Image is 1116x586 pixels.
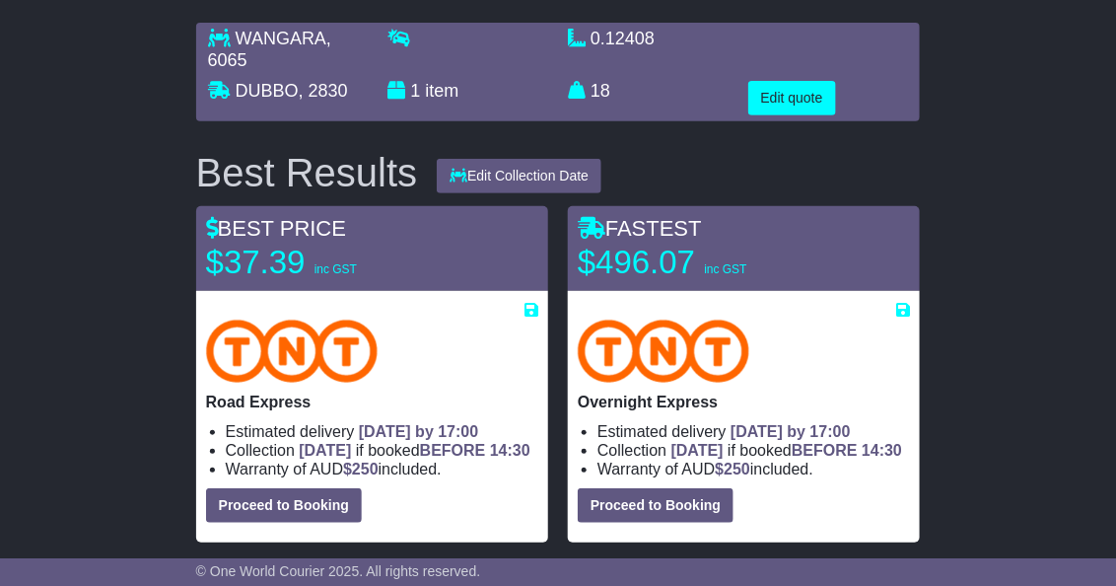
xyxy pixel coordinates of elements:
[862,442,902,459] span: 14:30
[704,262,746,276] span: inc GST
[591,81,610,101] span: 18
[578,488,733,523] button: Proceed to Booking
[748,81,836,115] button: Edit quote
[578,320,749,383] img: TNT Domestic: Overnight Express
[186,151,428,194] div: Best Results
[792,442,858,459] span: BEFORE
[715,461,750,477] span: $
[206,488,362,523] button: Proceed to Booking
[425,81,458,101] span: item
[437,159,601,193] button: Edit Collection Date
[206,393,538,411] p: Road Express
[299,442,351,459] span: [DATE]
[597,441,910,460] li: Collection
[490,442,530,459] span: 14:30
[578,243,824,282] p: $496.07
[410,81,420,101] span: 1
[299,442,529,459] span: if booked
[208,29,331,70] span: , 6065
[236,29,326,48] span: WANGARA
[352,461,379,477] span: 250
[299,81,348,101] span: , 2830
[236,81,299,101] span: DUBBO
[314,262,357,276] span: inc GST
[578,393,910,411] p: Overnight Express
[591,29,655,48] span: 0.12408
[420,442,486,459] span: BEFORE
[671,442,724,459] span: [DATE]
[597,460,910,478] li: Warranty of AUD included.
[731,423,851,440] span: [DATE] by 17:00
[226,422,538,441] li: Estimated delivery
[226,460,538,478] li: Warranty of AUD included.
[343,461,379,477] span: $
[226,441,538,460] li: Collection
[196,563,481,579] span: © One World Courier 2025. All rights reserved.
[724,461,750,477] span: 250
[597,422,910,441] li: Estimated delivery
[578,216,702,241] span: FASTEST
[671,442,902,459] span: if booked
[206,320,378,383] img: TNT Domestic: Road Express
[206,243,453,282] p: $37.39
[206,216,346,241] span: BEST PRICE
[359,423,479,440] span: [DATE] by 17:00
